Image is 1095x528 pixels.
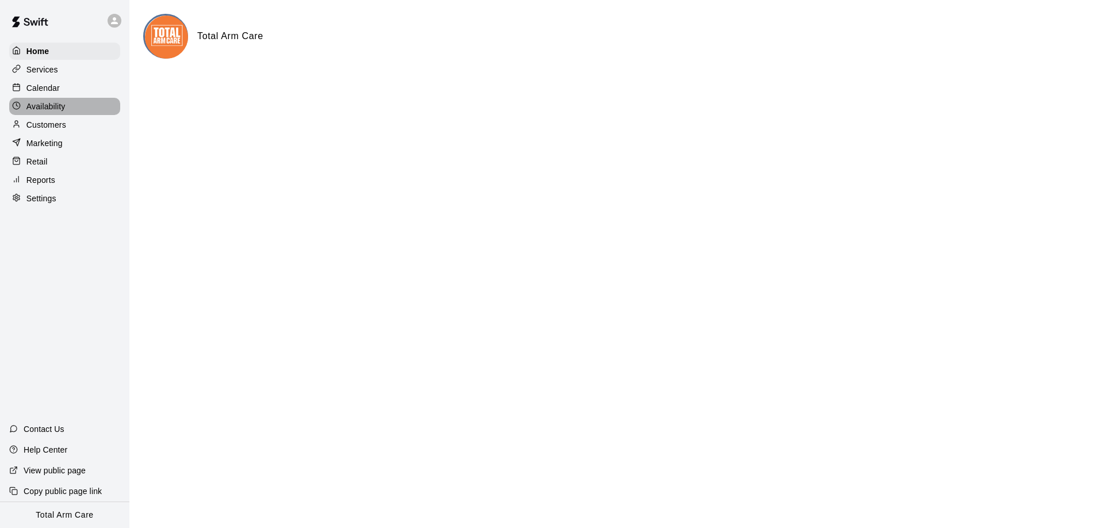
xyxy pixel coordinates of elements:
a: Retail [9,153,120,170]
p: Retail [26,156,48,167]
p: Home [26,45,49,57]
p: View public page [24,465,86,476]
p: Help Center [24,444,67,456]
p: Customers [26,119,66,131]
a: Settings [9,190,120,207]
a: Services [9,61,120,78]
a: Availability [9,98,120,115]
a: Reports [9,171,120,189]
p: Copy public page link [24,485,102,497]
p: Total Arm Care [36,509,93,521]
p: Contact Us [24,423,64,435]
a: Customers [9,116,120,133]
img: Total Arm Care logo [145,16,188,59]
a: Calendar [9,79,120,97]
p: Marketing [26,137,63,149]
p: Services [26,64,58,75]
p: Settings [26,193,56,204]
p: Reports [26,174,55,186]
p: Calendar [26,82,60,94]
p: Availability [26,101,66,112]
a: Marketing [9,135,120,152]
a: Home [9,43,120,60]
h6: Total Arm Care [197,29,263,44]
